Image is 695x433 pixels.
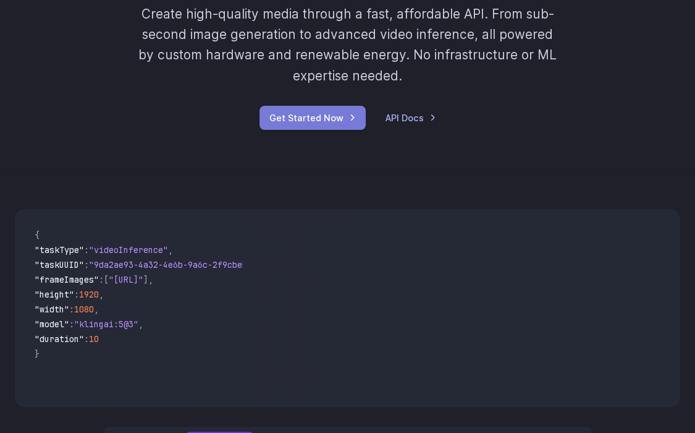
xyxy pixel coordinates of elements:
[135,4,560,86] p: Create high-quality media through a fast, affordable API. From sub-second image generation to adv...
[99,289,104,300] span: ,
[35,348,40,359] span: }
[79,289,99,300] span: 1920
[84,259,89,270] span: :
[89,333,99,345] span: 10
[84,333,89,345] span: :
[143,274,148,285] span: ]
[35,333,84,345] span: "duration"
[69,319,74,330] span: :
[104,274,109,285] span: [
[74,289,79,300] span: :
[69,304,74,315] span: :
[109,274,143,285] span: "[URL]"
[94,304,99,315] span: ,
[35,304,69,315] span: "width"
[89,259,277,270] span: "9da2ae93-4a32-4e6b-9a6c-2f9cbeb62301"
[148,274,153,285] span: ,
[35,274,99,285] span: "frameImages"
[168,244,173,255] span: ,
[138,319,143,330] span: ,
[259,106,366,130] a: Get Started Now
[35,289,74,300] span: "height"
[35,259,84,270] span: "taskUUID"
[99,274,104,285] span: :
[74,304,94,315] span: 1080
[89,244,168,255] span: "videoInference"
[74,319,138,330] span: "klingai:5@3"
[35,244,84,255] span: "taskType"
[385,111,436,125] a: API Docs
[84,244,89,255] span: :
[35,319,69,330] span: "model"
[35,229,40,241] span: {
